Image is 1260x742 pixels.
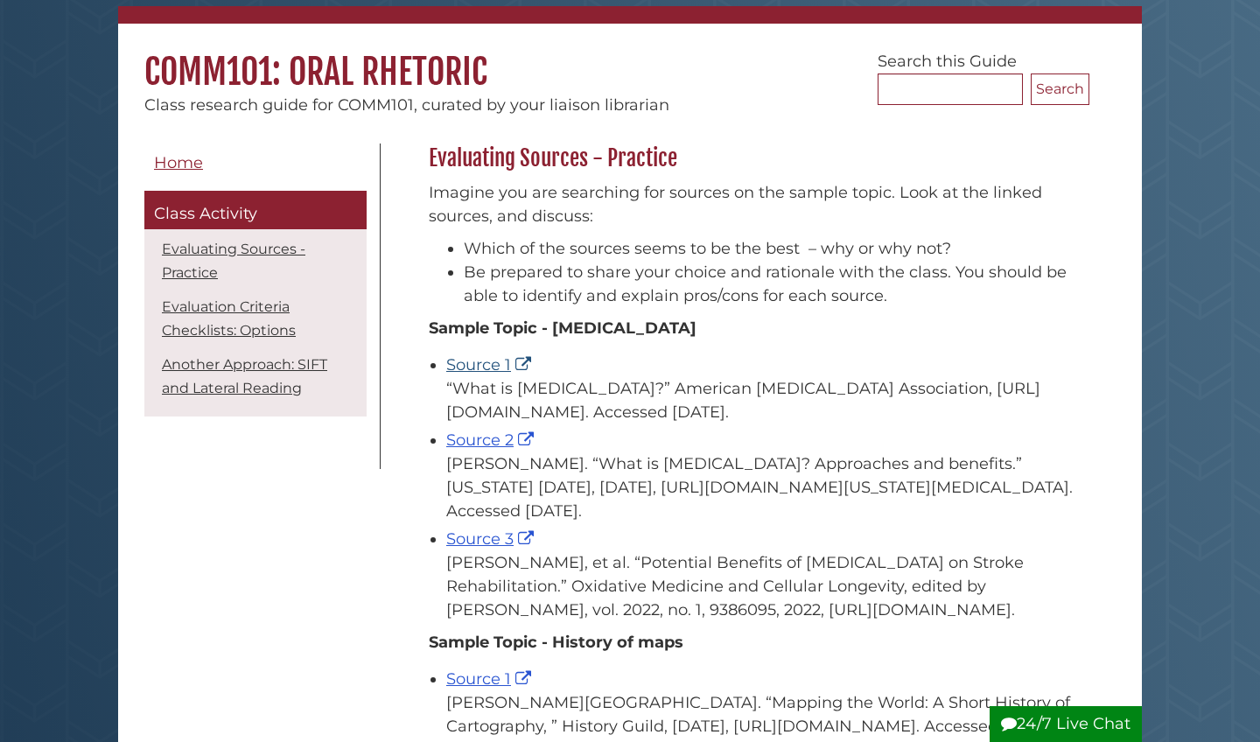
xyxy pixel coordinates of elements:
span: Home [154,153,203,172]
strong: Sample Topic - [MEDICAL_DATA] [429,318,696,338]
div: [PERSON_NAME]. “What is [MEDICAL_DATA]? Approaches and benefits.” [US_STATE] [DATE], [DATE], [URL... [446,452,1081,523]
a: Evaluating Sources - Practice [162,241,305,281]
a: Source 1 [446,355,535,374]
a: Source 3 [446,529,538,549]
button: Search [1031,73,1089,105]
h2: Evaluating Sources - Practice [420,144,1089,172]
a: Class Activity [144,191,367,229]
a: Evaluation Criteria Checklists: Options [162,298,296,339]
strong: Sample Topic - History of maps [429,633,683,652]
a: Source 2 [446,430,538,450]
div: [PERSON_NAME][GEOGRAPHIC_DATA]. “Mapping the World: A Short History of Cartography, ” History Gui... [446,691,1081,738]
a: Home [144,143,367,183]
button: 24/7 Live Chat [990,706,1142,742]
li: Which of the sources seems to be the best – why or why not? [464,237,1081,261]
span: Class research guide for COMM101, curated by your liaison librarian [144,95,669,115]
a: Source 1 [446,669,535,689]
a: Another Approach: SIFT and Lateral Reading [162,356,327,396]
li: Be prepared to share your choice and rationale with the class. You should be able to identify and... [464,261,1081,308]
p: Imagine you are searching for sources on the sample topic. Look at the linked sources, and discuss: [429,181,1081,228]
h1: COMM101: Oral Rhetoric [118,24,1142,94]
span: Class Activity [154,204,257,223]
div: “What is [MEDICAL_DATA]?” American [MEDICAL_DATA] Association, [URL][DOMAIN_NAME]. Accessed [DATE]. [446,377,1081,424]
div: Guide Pages [144,143,367,425]
div: [PERSON_NAME], et al. “Potential Benefits of [MEDICAL_DATA] on Stroke Rehabilitation.” Oxidative ... [446,551,1081,622]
